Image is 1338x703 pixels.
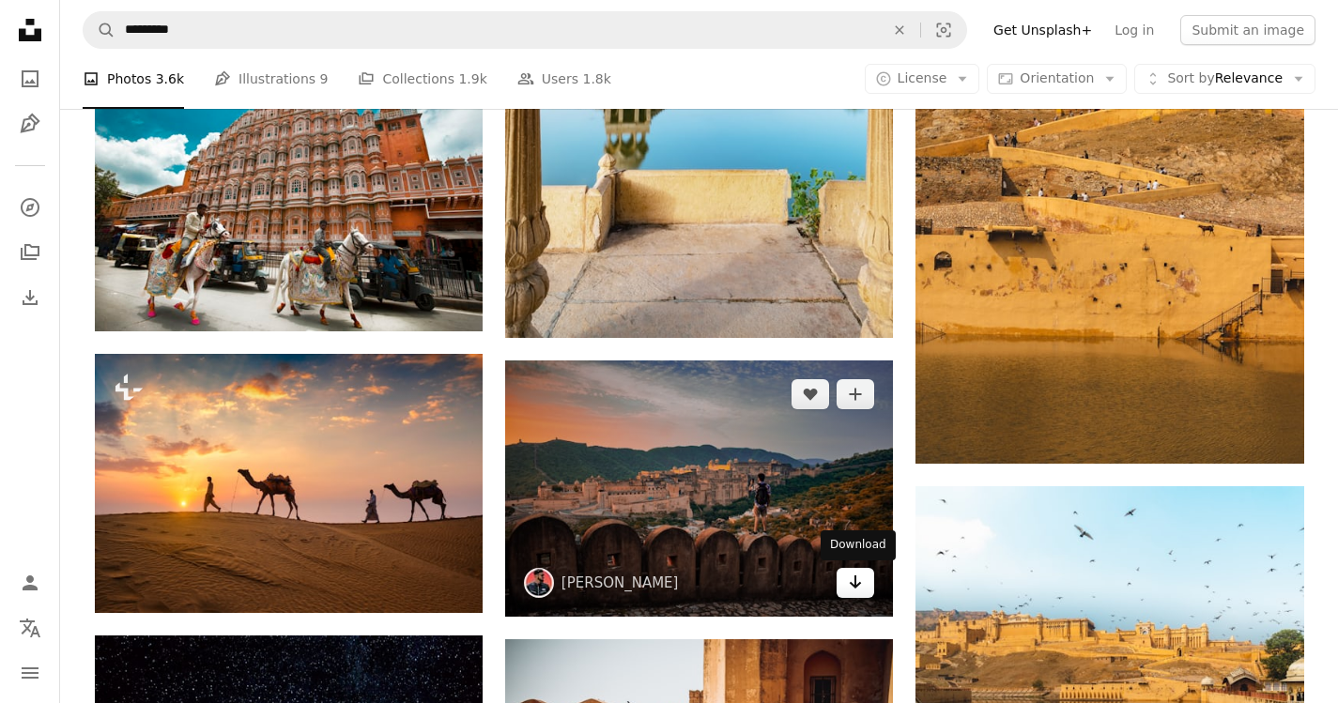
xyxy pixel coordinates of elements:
a: birds flying over river during daytime [915,606,1303,623]
button: Sort byRelevance [1134,64,1315,94]
a: a man standing on top of a stone wall [505,480,893,497]
a: Log in / Sign up [11,564,49,602]
span: 1.9k [458,69,486,89]
a: Home — Unsplash [11,11,49,53]
img: man in white and green long sleeve shirt standing near brown concrete building during daytime [95,73,483,331]
span: 9 [320,69,329,89]
span: License [898,70,947,85]
button: License [865,64,980,94]
button: Search Unsplash [84,12,115,48]
a: Download History [11,279,49,316]
img: a man standing on top of a stone wall [505,360,893,617]
span: Orientation [1020,70,1094,85]
button: Orientation [987,64,1127,94]
a: Illustrations [11,105,49,143]
a: Collections 1.9k [358,49,486,109]
button: Submit an image [1180,15,1315,45]
form: Find visuals sitewide [83,11,967,49]
button: Visual search [921,12,966,48]
a: people walking on snow covered field near brown concrete building during daytime [915,110,1303,127]
span: 1.8k [583,69,611,89]
a: Explore [11,189,49,226]
a: Get Unsplash+ [982,15,1103,45]
img: Go to Gaurav Sharma's profile [524,568,554,598]
a: Users 1.8k [517,49,611,109]
button: Clear [879,12,920,48]
span: Sort by [1167,70,1214,85]
button: Add to Collection [837,379,874,409]
a: Indian cameleers (camel driver) bedouin with camel silhouettes in sand dunes of Thar desert on su... [95,475,483,492]
a: man in white and green long sleeve shirt standing near brown concrete building during daytime [95,193,483,210]
a: Photos [11,60,49,98]
a: Download [837,568,874,598]
button: Menu [11,654,49,692]
div: Download [821,530,896,560]
a: [PERSON_NAME] [561,573,679,592]
button: Language [11,609,49,647]
img: Indian cameleers (camel driver) bedouin with camel silhouettes in sand dunes of Thar desert on su... [95,354,483,612]
button: Like [792,379,829,409]
a: Illustrations 9 [214,49,328,109]
span: Relevance [1167,69,1283,88]
a: Collections [11,234,49,271]
a: Log in [1103,15,1165,45]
